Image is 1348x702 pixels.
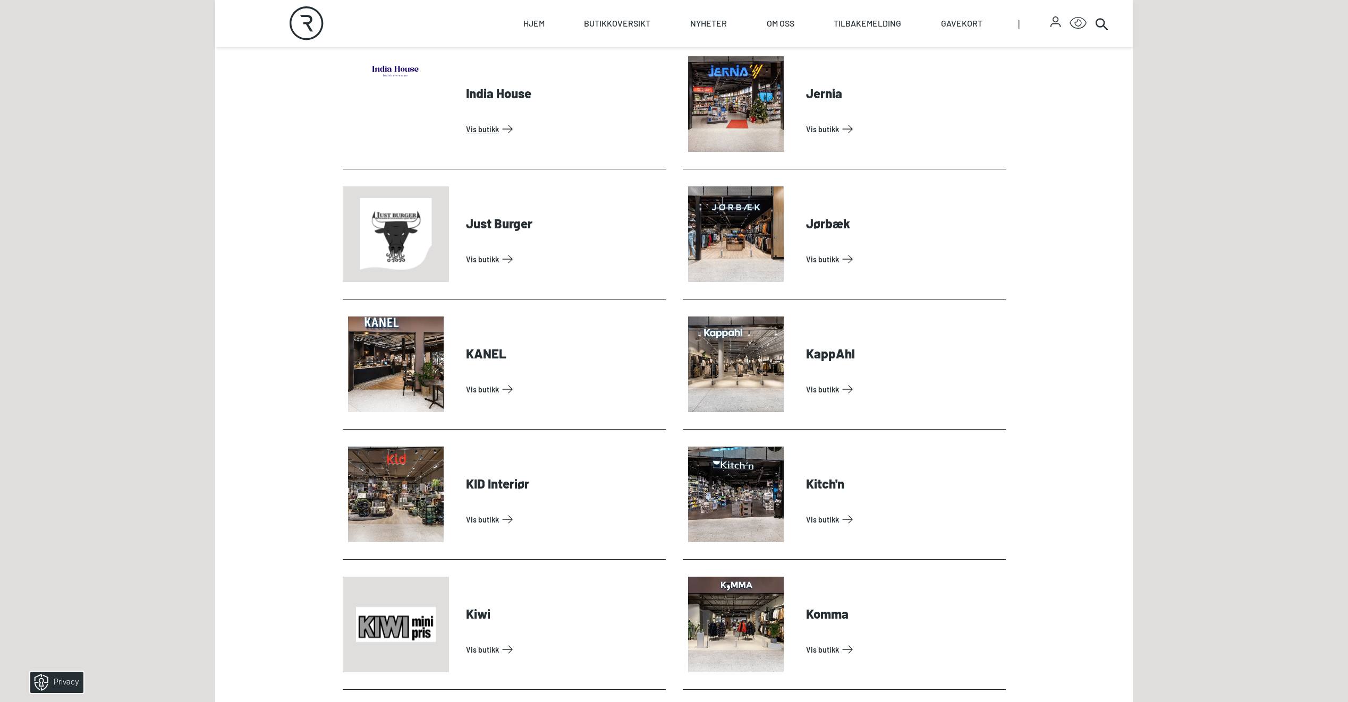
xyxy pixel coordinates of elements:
a: Vis Butikk: KANEL [466,381,662,398]
a: Vis Butikk: Kitch'n [806,511,1002,528]
a: Vis Butikk: KID Interiør [466,511,662,528]
a: Vis Butikk: Jernia [806,121,1002,138]
a: Vis Butikk: India House [466,121,662,138]
a: Vis Butikk: Komma [806,641,1002,658]
button: Open Accessibility Menu [1070,15,1087,32]
a: Vis Butikk: Jørbæk [806,251,1002,268]
a: Vis Butikk: Just Burger [466,251,662,268]
a: Vis Butikk: KappAhl [806,381,1002,398]
a: Vis Butikk: Kiwi [466,641,662,658]
iframe: Manage Preferences [11,668,97,697]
